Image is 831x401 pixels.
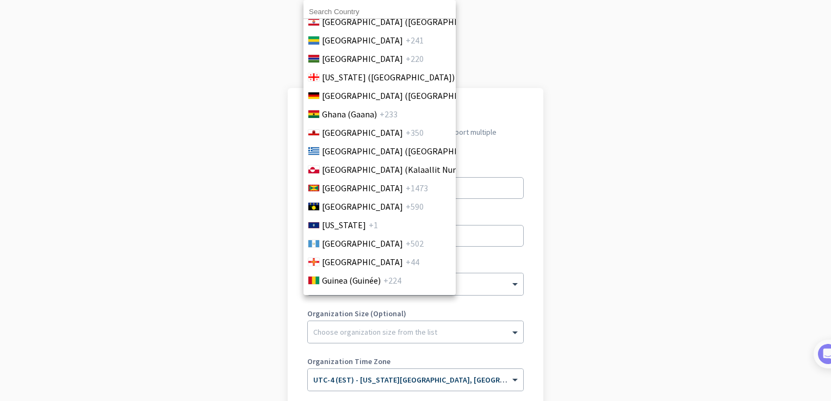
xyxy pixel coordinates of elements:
[380,108,398,121] span: +233
[322,34,403,47] span: [GEOGRAPHIC_DATA]
[322,15,492,28] span: [GEOGRAPHIC_DATA] ([GEOGRAPHIC_DATA])
[406,200,424,213] span: +590
[406,126,424,139] span: +350
[322,181,403,195] span: [GEOGRAPHIC_DATA]
[322,126,403,139] span: [GEOGRAPHIC_DATA]
[322,89,492,102] span: [GEOGRAPHIC_DATA] ([GEOGRAPHIC_DATA])
[406,255,419,268] span: +44
[322,237,403,250] span: [GEOGRAPHIC_DATA]
[322,108,377,121] span: Ghana (Gaana)
[406,52,424,65] span: +220
[406,34,424,47] span: +241
[406,237,424,250] span: +502
[383,274,401,287] span: +224
[322,71,455,84] span: [US_STATE] ([GEOGRAPHIC_DATA])
[406,181,428,195] span: +1473
[322,52,403,65] span: [GEOGRAPHIC_DATA]
[369,218,378,231] span: +1
[303,5,456,19] input: Search Country
[322,200,403,213] span: [GEOGRAPHIC_DATA]
[322,218,366,231] span: [US_STATE]
[322,163,473,176] span: [GEOGRAPHIC_DATA] (Kalaallit Nunaat)
[322,274,381,287] span: Guinea (Guinée)
[322,145,492,158] span: [GEOGRAPHIC_DATA] ([GEOGRAPHIC_DATA])
[322,255,403,268] span: [GEOGRAPHIC_DATA]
